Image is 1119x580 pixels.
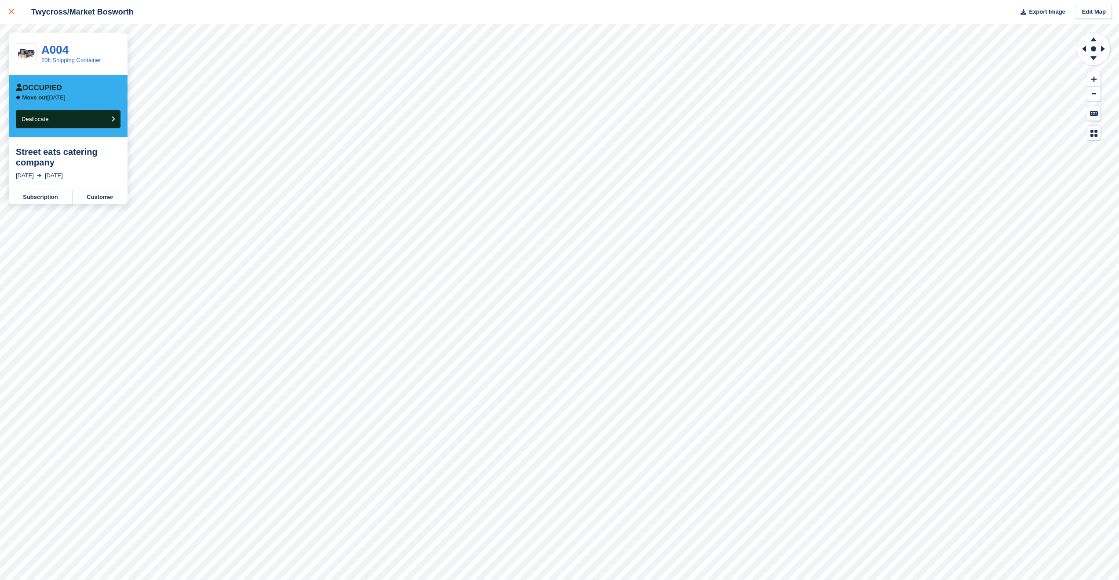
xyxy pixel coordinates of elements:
[16,147,120,168] div: Street eats catering company
[41,57,101,63] a: 20ft Shipping Container
[1087,72,1101,87] button: Zoom In
[1029,7,1065,16] span: Export Image
[1076,5,1112,19] a: Edit Map
[16,46,36,62] img: 20-ft-container.jpg
[37,174,41,177] img: arrow-right-light-icn-cde0832a797a2874e46488d9cf13f60e5c3a73dbe684e267c42b8395dfbc2abf.svg
[16,95,20,100] img: arrow-left-icn-90495f2de72eb5bd0bd1c3c35deca35cc13f817d75bef06ecd7c0b315636ce7e.svg
[16,110,120,128] button: Deallocate
[16,171,34,180] div: [DATE]
[22,94,47,101] span: Move out
[22,94,66,101] p: [DATE]
[9,190,73,204] a: Subscription
[41,43,69,56] a: A004
[73,190,128,204] a: Customer
[1087,106,1101,121] button: Keyboard Shortcuts
[1015,5,1065,19] button: Export Image
[16,84,62,92] div: Occupied
[23,7,134,17] div: Twycross/Market Bosworth
[45,171,63,180] div: [DATE]
[1087,87,1101,101] button: Zoom Out
[1087,126,1101,140] button: Map Legend
[22,116,48,122] span: Deallocate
